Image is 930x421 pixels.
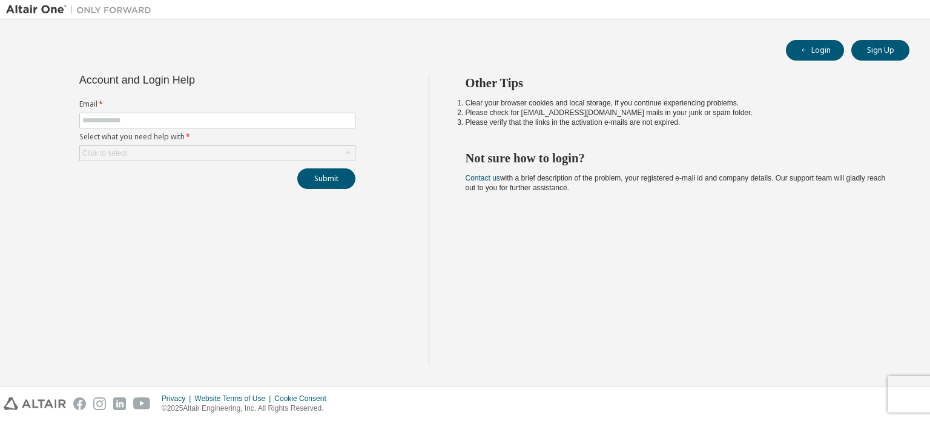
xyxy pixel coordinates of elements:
[80,146,355,161] div: Click to select
[466,118,888,127] li: Please verify that the links in the activation e-mails are not expired.
[786,40,844,61] button: Login
[73,397,86,410] img: facebook.svg
[79,99,355,109] label: Email
[79,75,300,85] div: Account and Login Help
[466,174,500,182] a: Contact us
[113,397,126,410] img: linkedin.svg
[466,98,888,108] li: Clear your browser cookies and local storage, if you continue experiencing problems.
[466,108,888,118] li: Please check for [EMAIL_ADDRESS][DOMAIN_NAME] mails in your junk or spam folder.
[466,75,888,91] h2: Other Tips
[194,394,274,403] div: Website Terms of Use
[4,397,66,410] img: altair_logo.svg
[466,150,888,166] h2: Not sure how to login?
[133,397,151,410] img: youtube.svg
[79,132,355,142] label: Select what you need help with
[93,397,106,410] img: instagram.svg
[6,4,157,16] img: Altair One
[82,148,127,158] div: Click to select
[851,40,909,61] button: Sign Up
[274,394,333,403] div: Cookie Consent
[297,168,355,189] button: Submit
[162,403,334,414] p: © 2025 Altair Engineering, Inc. All Rights Reserved.
[466,174,886,192] span: with a brief description of the problem, your registered e-mail id and company details. Our suppo...
[162,394,194,403] div: Privacy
